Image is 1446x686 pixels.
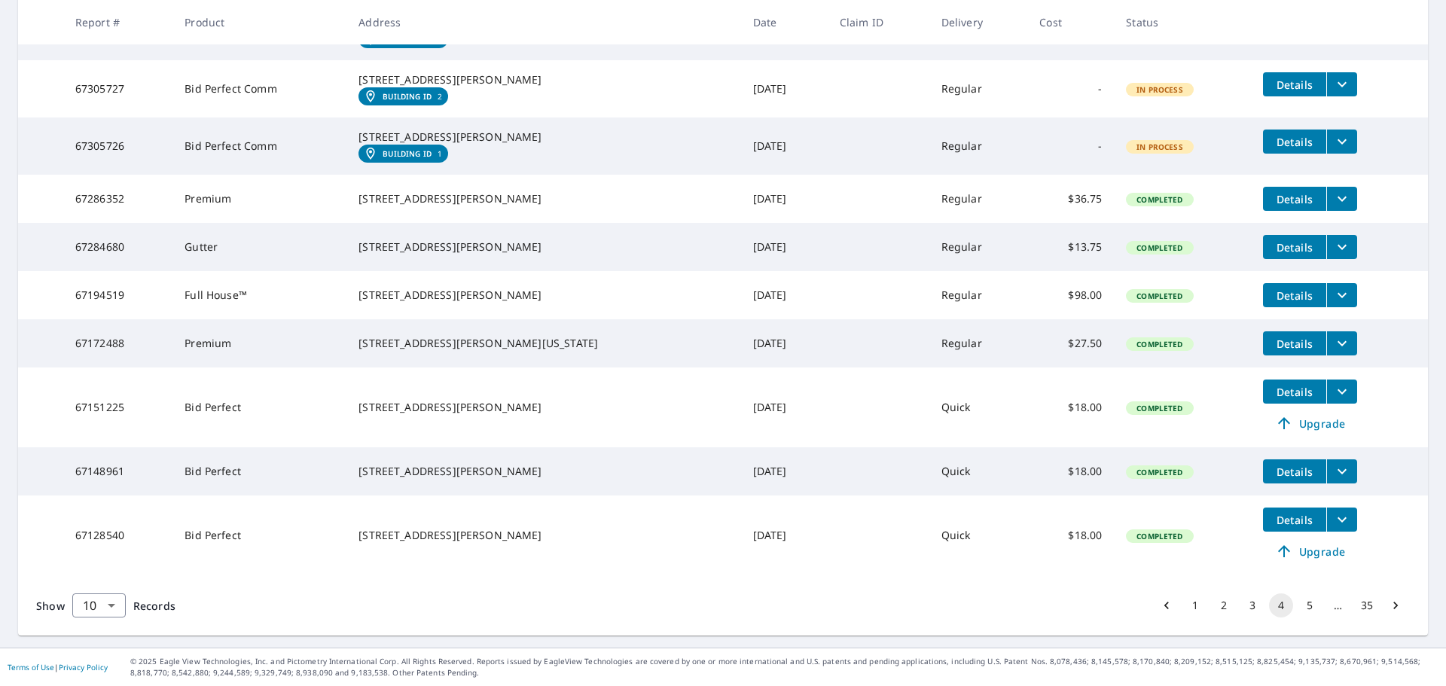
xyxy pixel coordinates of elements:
[172,319,346,367] td: Premium
[1326,130,1357,154] button: filesDropdownBtn-67305726
[172,117,346,175] td: Bid Perfect Comm
[1152,593,1410,617] nav: pagination navigation
[1263,380,1326,404] button: detailsBtn-67151225
[172,271,346,319] td: Full House™
[358,239,728,255] div: [STREET_ADDRESS][PERSON_NAME]
[358,400,728,415] div: [STREET_ADDRESS][PERSON_NAME]
[1027,367,1114,447] td: $18.00
[63,447,172,495] td: 67148961
[1027,495,1114,575] td: $18.00
[358,288,728,303] div: [STREET_ADDRESS][PERSON_NAME]
[1263,411,1357,435] a: Upgrade
[1326,72,1357,96] button: filesDropdownBtn-67305727
[741,223,828,271] td: [DATE]
[1272,135,1317,149] span: Details
[358,87,448,105] a: Building ID2
[72,593,126,617] div: Show 10 records
[63,367,172,447] td: 67151225
[1027,223,1114,271] td: $13.75
[1183,593,1207,617] button: Go to page 1
[1272,542,1348,560] span: Upgrade
[1326,380,1357,404] button: filesDropdownBtn-67151225
[63,319,172,367] td: 67172488
[929,117,1027,175] td: Regular
[1027,271,1114,319] td: $98.00
[1272,414,1348,432] span: Upgrade
[358,72,728,87] div: [STREET_ADDRESS][PERSON_NAME]
[929,175,1027,223] td: Regular
[358,336,728,351] div: [STREET_ADDRESS][PERSON_NAME][US_STATE]
[172,495,346,575] td: Bid Perfect
[1127,531,1191,541] span: Completed
[1127,403,1191,413] span: Completed
[172,447,346,495] td: Bid Perfect
[1127,142,1192,152] span: In Process
[1326,598,1350,613] div: …
[358,528,728,543] div: [STREET_ADDRESS][PERSON_NAME]
[1263,508,1326,532] button: detailsBtn-67128540
[72,584,126,627] div: 10
[929,447,1027,495] td: Quick
[741,117,828,175] td: [DATE]
[1263,130,1326,154] button: detailsBtn-67305726
[36,599,65,613] span: Show
[741,495,828,575] td: [DATE]
[383,149,432,158] em: Building ID
[63,495,172,575] td: 67128540
[8,663,108,672] p: |
[929,367,1027,447] td: Quick
[172,60,346,117] td: Bid Perfect Comm
[1155,593,1179,617] button: Go to previous page
[1272,192,1317,206] span: Details
[1127,339,1191,349] span: Completed
[130,656,1438,678] p: © 2025 Eagle View Technologies, Inc. and Pictometry International Corp. All Rights Reserved. Repo...
[1272,465,1317,479] span: Details
[929,495,1027,575] td: Quick
[1269,593,1293,617] button: page 4
[1355,593,1379,617] button: Go to page 35
[1027,447,1114,495] td: $18.00
[741,447,828,495] td: [DATE]
[358,145,448,163] a: Building ID1
[1263,539,1357,563] a: Upgrade
[1272,385,1317,399] span: Details
[929,60,1027,117] td: Regular
[358,130,728,145] div: [STREET_ADDRESS][PERSON_NAME]
[383,92,432,101] em: Building ID
[1272,337,1317,351] span: Details
[1027,117,1114,175] td: -
[172,367,346,447] td: Bid Perfect
[1127,242,1191,253] span: Completed
[8,662,54,672] a: Terms of Use
[63,60,172,117] td: 67305727
[1027,319,1114,367] td: $27.50
[63,271,172,319] td: 67194519
[1272,78,1317,92] span: Details
[358,464,728,479] div: [STREET_ADDRESS][PERSON_NAME]
[1272,240,1317,255] span: Details
[63,223,172,271] td: 67284680
[1326,459,1357,483] button: filesDropdownBtn-67148961
[1027,60,1114,117] td: -
[1326,187,1357,211] button: filesDropdownBtn-67286352
[929,319,1027,367] td: Regular
[1127,194,1191,205] span: Completed
[929,223,1027,271] td: Regular
[63,175,172,223] td: 67286352
[1240,593,1264,617] button: Go to page 3
[741,319,828,367] td: [DATE]
[1298,593,1322,617] button: Go to page 5
[59,662,108,672] a: Privacy Policy
[172,175,346,223] td: Premium
[741,60,828,117] td: [DATE]
[1263,459,1326,483] button: detailsBtn-67148961
[1263,72,1326,96] button: detailsBtn-67305727
[1326,331,1357,355] button: filesDropdownBtn-67172488
[1263,283,1326,307] button: detailsBtn-67194519
[1326,508,1357,532] button: filesDropdownBtn-67128540
[1027,175,1114,223] td: $36.75
[741,175,828,223] td: [DATE]
[1326,283,1357,307] button: filesDropdownBtn-67194519
[1127,84,1192,95] span: In Process
[741,367,828,447] td: [DATE]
